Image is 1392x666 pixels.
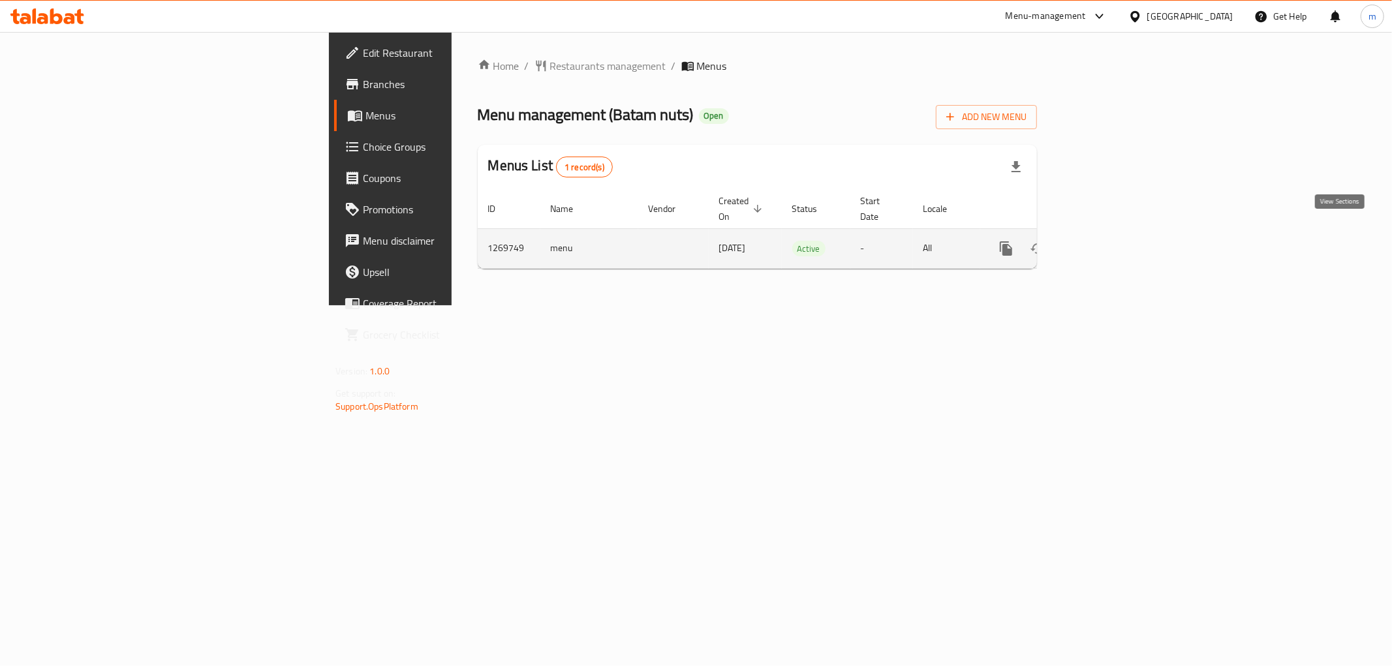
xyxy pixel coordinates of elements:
[334,37,561,68] a: Edit Restaurant
[488,156,613,177] h2: Menus List
[534,58,666,74] a: Restaurants management
[478,100,694,129] span: Menu management ( Batam nuts )
[980,189,1126,229] th: Actions
[1369,9,1376,23] span: m
[551,201,591,217] span: Name
[365,108,551,123] span: Menus
[334,194,561,225] a: Promotions
[699,108,729,124] div: Open
[363,233,551,249] span: Menu disclaimer
[478,58,1037,74] nav: breadcrumb
[792,201,835,217] span: Status
[478,189,1126,269] table: enhanced table
[923,201,965,217] span: Locale
[946,109,1027,125] span: Add New Menu
[363,170,551,186] span: Coupons
[334,225,561,256] a: Menu disclaimer
[719,239,746,256] span: [DATE]
[792,241,826,256] span: Active
[334,256,561,288] a: Upsell
[335,398,418,415] a: Support.OpsPlatform
[913,228,980,268] td: All
[991,233,1022,264] button: more
[556,157,613,177] div: Total records count
[861,193,897,224] span: Start Date
[334,162,561,194] a: Coupons
[1022,233,1053,264] button: Change Status
[363,45,551,61] span: Edit Restaurant
[335,385,395,402] span: Get support on:
[672,58,676,74] li: /
[363,264,551,280] span: Upsell
[363,76,551,92] span: Branches
[334,319,561,350] a: Grocery Checklist
[363,139,551,155] span: Choice Groups
[369,363,390,380] span: 1.0.0
[850,228,913,268] td: -
[649,201,693,217] span: Vendor
[334,100,561,131] a: Menus
[363,327,551,342] span: Grocery Checklist
[334,68,561,100] a: Branches
[1147,9,1233,23] div: [GEOGRAPHIC_DATA]
[719,193,766,224] span: Created On
[363,295,551,311] span: Coverage Report
[557,161,612,174] span: 1 record(s)
[540,228,638,268] td: menu
[488,201,513,217] span: ID
[697,58,727,74] span: Menus
[363,202,551,217] span: Promotions
[334,131,561,162] a: Choice Groups
[334,288,561,319] a: Coverage Report
[335,363,367,380] span: Version:
[1006,8,1086,24] div: Menu-management
[699,110,729,121] span: Open
[936,105,1037,129] button: Add New Menu
[550,58,666,74] span: Restaurants management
